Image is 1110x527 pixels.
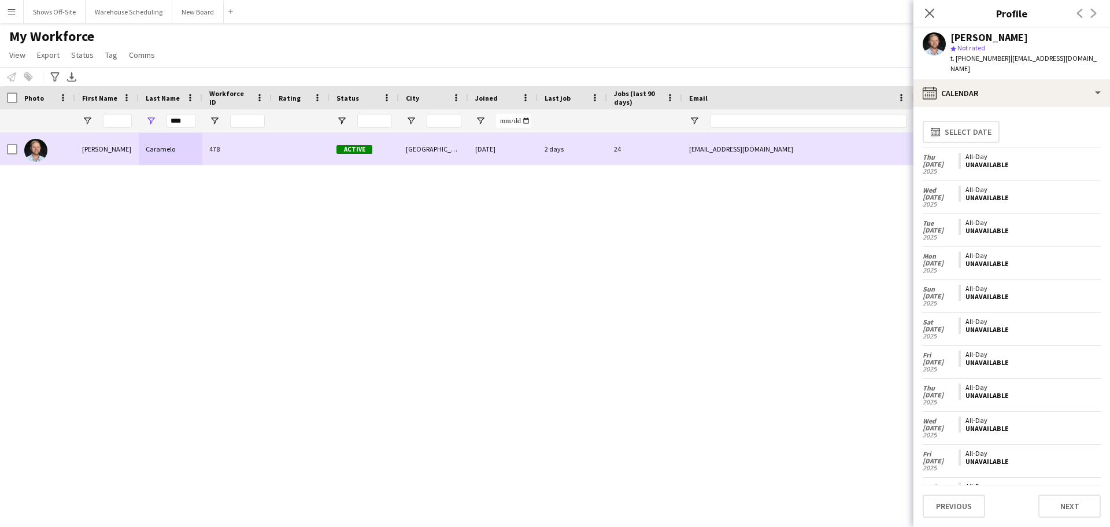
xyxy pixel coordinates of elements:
[146,94,180,102] span: Last Name
[965,260,1096,268] div: Unavailable
[959,219,1101,235] app-crew-unavailable-period: All-Day
[146,116,156,126] button: Open Filter Menu
[923,392,959,399] span: [DATE]
[48,70,62,84] app-action-btn: Advanced filters
[682,133,913,165] div: [EMAIL_ADDRESS][DOMAIN_NAME]
[923,465,959,471] span: 2025
[959,318,1101,334] app-crew-unavailable-period: All-Day
[959,351,1101,367] app-crew-unavailable-period: All-Day
[923,267,959,274] span: 2025
[965,458,1096,466] div: Unavailable
[406,94,419,102] span: City
[336,116,347,126] button: Open Filter Menu
[923,201,959,208] span: 2025
[209,116,220,126] button: Open Filter Menu
[607,133,682,165] div: 24
[545,94,571,102] span: Last job
[965,326,1096,334] div: Unavailable
[923,300,959,307] span: 2025
[923,286,959,293] span: Sun
[71,50,94,60] span: Status
[923,154,959,161] span: Thu
[32,47,64,62] a: Export
[5,47,30,62] a: View
[923,161,959,168] span: [DATE]
[24,1,86,23] button: Shows Off-Site
[965,227,1096,235] div: Unavailable
[538,133,607,165] div: 2 days
[66,47,98,62] a: Status
[357,114,392,128] input: Status Filter Input
[923,333,959,340] span: 2025
[1038,495,1101,518] button: Next
[913,6,1110,21] h3: Profile
[923,168,959,175] span: 2025
[913,79,1110,107] div: Calendar
[959,252,1101,268] app-crew-unavailable-period: All-Day
[965,194,1096,202] div: Unavailable
[230,114,265,128] input: Workforce ID Filter Input
[965,392,1096,400] div: Unavailable
[336,145,372,154] span: Active
[9,28,94,45] span: My Workforce
[965,359,1096,367] div: Unavailable
[689,94,708,102] span: Email
[923,293,959,300] span: [DATE]
[965,425,1096,433] div: Unavailable
[923,399,959,406] span: 2025
[965,293,1096,301] div: Unavailable
[923,359,959,366] span: [DATE]
[103,114,132,128] input: First Name Filter Input
[923,326,959,333] span: [DATE]
[172,1,224,23] button: New Board
[923,187,959,194] span: Wed
[959,384,1101,400] app-crew-unavailable-period: All-Day
[139,133,202,165] div: Caramelo
[86,1,172,23] button: Warehouse Scheduling
[124,47,160,62] a: Comms
[496,114,531,128] input: Joined Filter Input
[959,417,1101,433] app-crew-unavailable-period: All-Day
[923,194,959,201] span: [DATE]
[37,50,60,60] span: Export
[710,114,906,128] input: Email Filter Input
[923,418,959,425] span: Wed
[82,94,117,102] span: First Name
[923,227,959,234] span: [DATE]
[209,89,251,106] span: Workforce ID
[336,94,359,102] span: Status
[923,385,959,392] span: Thu
[950,32,1028,43] div: [PERSON_NAME]
[923,432,959,438] span: 2025
[475,94,498,102] span: Joined
[468,133,538,165] div: [DATE]
[427,114,461,128] input: City Filter Input
[965,161,1096,169] div: Unavailable
[923,425,959,432] span: [DATE]
[923,352,959,359] span: Fri
[950,54,1011,62] span: t. [PHONE_NUMBER]
[959,482,1101,499] app-crew-unavailable-period: All-Day
[959,285,1101,301] app-crew-unavailable-period: All-Day
[923,484,959,491] span: Wed
[75,133,139,165] div: [PERSON_NAME]
[923,319,959,326] span: Sat
[923,451,959,458] span: Fri
[689,116,700,126] button: Open Filter Menu
[959,186,1101,202] app-crew-unavailable-period: All-Day
[24,94,44,102] span: Photo
[101,47,122,62] a: Tag
[959,153,1101,169] app-crew-unavailable-period: All-Day
[959,449,1101,466] app-crew-unavailable-period: All-Day
[957,43,985,52] span: Not rated
[475,116,486,126] button: Open Filter Menu
[202,133,272,165] div: 478
[923,253,959,260] span: Mon
[279,94,301,102] span: Rating
[923,495,985,518] button: Previous
[65,70,79,84] app-action-btn: Export XLSX
[923,366,959,373] span: 2025
[923,260,959,267] span: [DATE]
[406,116,416,126] button: Open Filter Menu
[24,139,47,162] img: Kirby Caramelo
